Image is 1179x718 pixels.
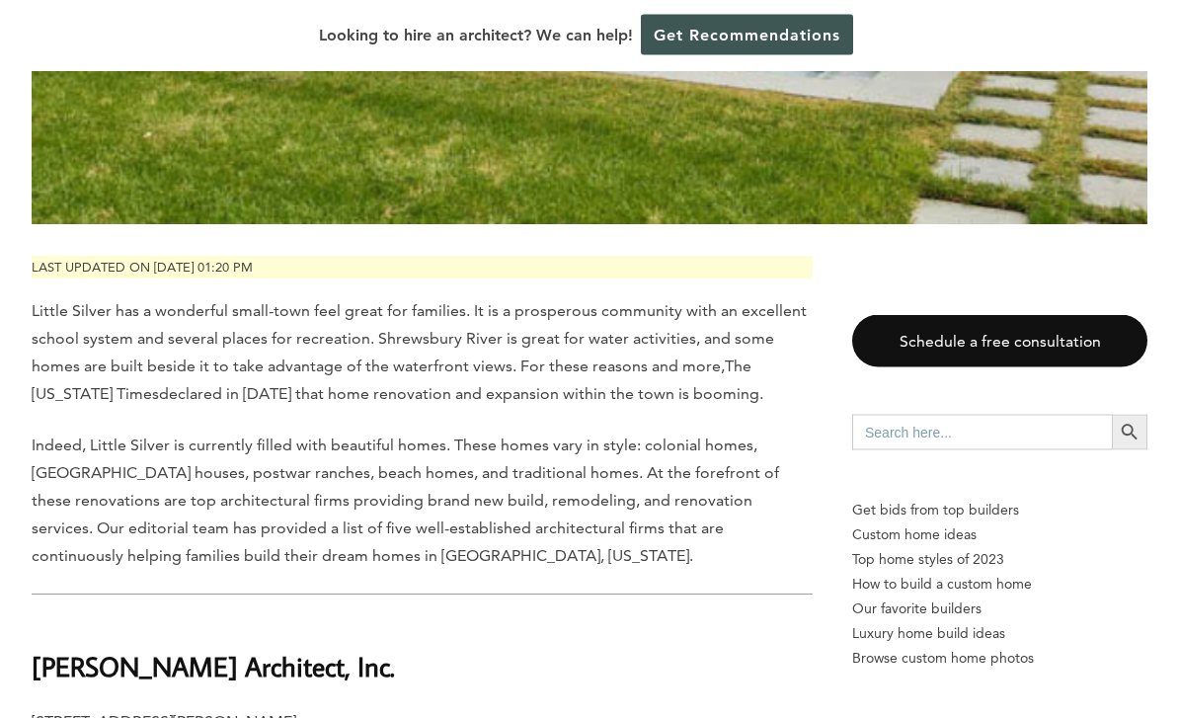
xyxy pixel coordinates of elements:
a: Schedule a free consultation [852,315,1147,367]
p: Last updated on [DATE] 01:20 pm [32,257,813,279]
span: Indeed, Little Silver is currently filled with beautiful homes. These homes vary in style: coloni... [32,437,779,566]
svg: Search [1119,422,1140,443]
a: How to build a custom home [852,572,1147,597]
p: Get bids from top builders [852,498,1147,522]
a: Get Recommendations [641,15,853,55]
iframe: Drift Widget Chat Controller [800,576,1155,694]
input: Search here... [852,415,1112,450]
b: [PERSON_NAME] Architect, Inc. [32,650,395,684]
a: Custom home ideas [852,522,1147,547]
a: Top home styles of 2023 [852,547,1147,572]
span: declared in [DATE] that home renovation and expansion within the town is booming. [159,385,763,404]
span: Little Silver has a wonderful small-town feel great for families. It is a prosperous community wi... [32,302,807,376]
